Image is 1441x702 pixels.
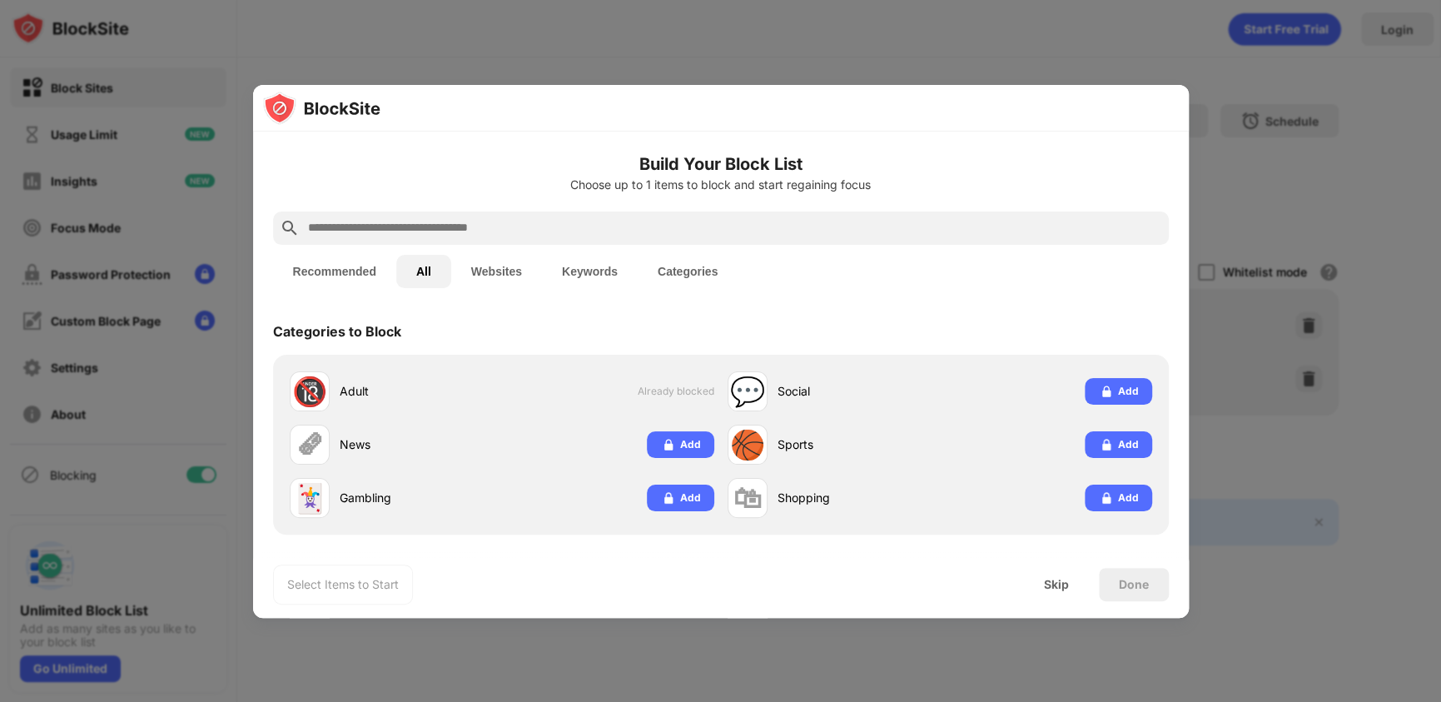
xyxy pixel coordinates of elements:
[451,255,542,288] button: Websites
[680,490,701,506] div: Add
[340,489,502,506] div: Gambling
[280,218,300,238] img: search.svg
[778,382,940,400] div: Social
[680,436,701,453] div: Add
[733,481,762,515] div: 🛍
[542,255,638,288] button: Keywords
[340,382,502,400] div: Adult
[263,92,380,125] img: logo-blocksite.svg
[340,436,502,453] div: News
[1118,436,1139,453] div: Add
[1118,383,1139,400] div: Add
[778,436,940,453] div: Sports
[1044,578,1069,591] div: Skip
[292,375,327,409] div: 🔞
[296,428,324,462] div: 🗞
[273,152,1169,177] h6: Build Your Block List
[287,576,399,593] div: Select Items to Start
[778,489,940,506] div: Shopping
[1119,578,1149,591] div: Done
[273,178,1169,192] div: Choose up to 1 items to block and start regaining focus
[730,428,765,462] div: 🏀
[730,375,765,409] div: 💬
[638,385,714,397] span: Already blocked
[638,255,738,288] button: Categories
[1118,490,1139,506] div: Add
[273,255,396,288] button: Recommended
[273,323,401,340] div: Categories to Block
[396,255,451,288] button: All
[292,481,327,515] div: 🃏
